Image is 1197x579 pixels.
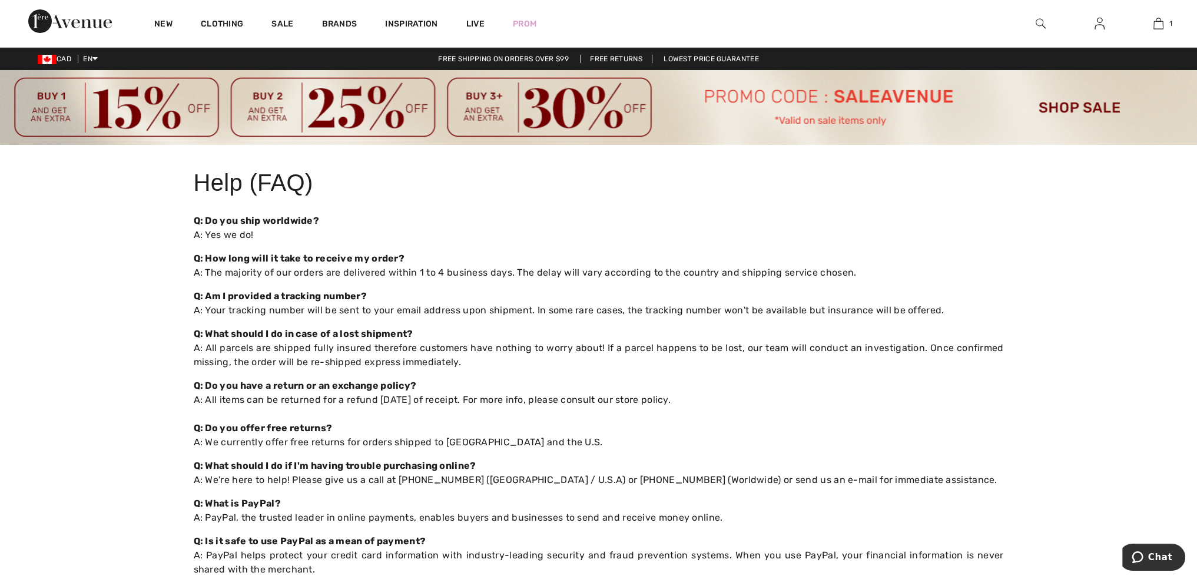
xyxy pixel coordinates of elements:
[194,289,1004,317] p: A: Your tracking number will be sent to your email address upon shipment. In some rare cases, the...
[194,497,1004,525] p: A: PayPal, the trusted leader in online payments, enables buyers and businesses to send and recei...
[1153,16,1163,31] img: My Bag
[194,327,1004,369] p: A: All parcels are shipped fully insured therefore customers have nothing to worry about! If a pa...
[38,55,57,64] img: Canadian Dollar
[83,55,98,63] span: EN
[1095,16,1105,31] img: My Info
[194,460,476,471] strong: Q: What should I do if I'm having trouble purchasing online?
[322,19,357,31] a: Brands
[1169,18,1172,29] span: 1
[194,498,281,509] strong: Q: What is PayPal?
[1036,16,1046,31] img: search the website
[194,380,417,391] strong: Q: Do you have a return or an exchange policy?
[194,214,1004,242] p: A: Yes we do!
[194,534,1004,577] p: A: PayPal helps protect your credit card information with industry-leading security and fraud pre...
[513,18,536,30] a: Prom
[654,55,768,63] a: Lowest Price Guarantee
[194,328,413,339] strong: Q: What should I do in case of a lost shipment?
[466,18,485,30] a: Live
[194,290,367,302] strong: Q: Am I provided a tracking number?
[1122,544,1185,573] iframe: Opens a widget where you can chat to one of our agents
[201,19,243,31] a: Clothing
[194,252,1004,280] p: A: The majority of our orders are delivered within 1 to 4 business days. The delay will vary acco...
[194,253,405,264] strong: Q: How long will it take to receive my order?
[429,55,578,63] a: Free shipping on orders over $99
[28,9,112,33] img: 1ère Avenue
[194,459,1004,487] p: A: We're here to help! Please give us a call at [PHONE_NUMBER] ([GEOGRAPHIC_DATA] / U.S.A) or [PH...
[194,535,426,547] strong: Q: Is it safe to use PayPal as a mean of payment?
[194,215,320,226] strong: Q: Do you ship worldwide?
[271,19,293,31] a: Sale
[385,19,437,31] span: Inspiration
[154,19,173,31] a: New
[194,170,313,196] span: Help (FAQ)
[38,55,76,63] span: CAD
[194,379,1004,449] p: A: All items can be returned for a refund [DATE] of receipt. For more info, please consult our st...
[1129,16,1187,31] a: 1
[194,422,333,434] strong: Q: Do you offer free returns?
[1085,16,1114,31] a: Sign In
[580,55,652,63] a: Free Returns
